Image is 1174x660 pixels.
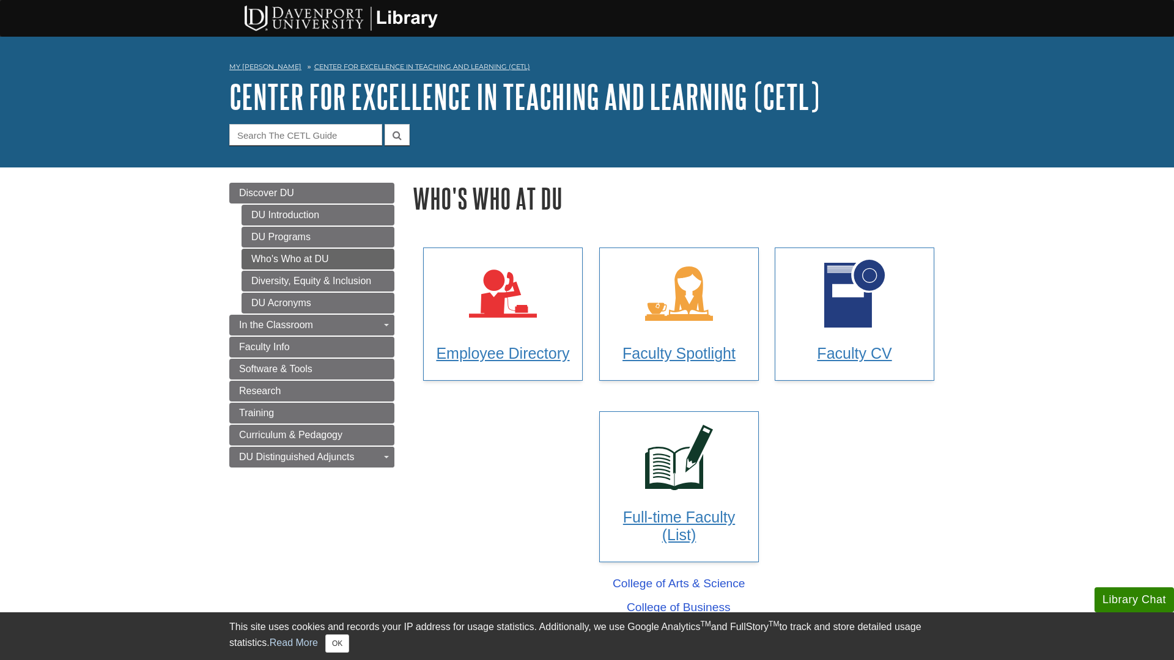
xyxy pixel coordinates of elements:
[314,62,530,71] a: Center for Excellence in Teaching and Learning (CETL)
[229,337,394,358] a: Faculty Info
[242,249,394,269] a: Who's Who at DU
[229,620,945,653] div: This site uses cookies and records your IP address for usage statistics. Additionally, we use Goo...
[229,403,394,424] a: Training
[627,599,731,617] a: College of Business
[769,620,779,628] sup: TM
[242,271,394,291] a: Diversity, Equity & Inclusion
[229,78,819,116] a: Center for Excellence in Teaching and Learning (CETL)
[229,381,394,402] a: Research
[242,227,394,248] a: DU Programs
[229,183,394,468] div: Guide Page Menu
[223,3,456,32] img: DU Libraries
[239,408,274,418] span: Training
[239,320,313,330] span: In the Classroom
[435,345,570,362] h3: Employee Directory
[239,386,281,396] span: Research
[229,124,382,145] input: Search The CETL Guide
[611,508,747,544] h3: Full-time Faculty (List)
[270,637,318,648] a: Read More
[229,315,394,335] a: In the Classroom
[229,359,394,380] a: Software & Tools
[239,430,342,440] span: Curriculum & Pedagogy
[239,188,294,198] span: Discover DU
[423,248,583,381] a: Employee Directory
[242,293,394,313] a: DU Acronyms
[239,452,355,462] span: DU Distinguished Adjuncts
[599,248,759,381] a: Faculty Spotlight
[611,345,747,362] h3: Faculty Spotlight
[239,364,312,374] span: Software & Tools
[229,59,945,78] nav: breadcrumb
[599,411,759,562] a: Full-time Faculty (List)
[700,620,711,628] sup: TM
[413,183,945,214] h1: Who's Who at DU
[787,345,922,362] h3: Faculty CV
[775,248,934,381] a: Faculty CV
[613,575,745,593] a: College of Arts & Science
[242,205,394,226] a: DU Introduction
[229,447,394,468] a: DU Distinguished Adjuncts
[229,183,394,204] a: Discover DU
[229,425,394,446] a: Curriculum & Pedagogy
[1095,587,1174,612] button: Library Chat
[239,342,290,352] span: Faculty Info
[325,634,349,653] button: Close
[229,62,301,72] a: My [PERSON_NAME]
